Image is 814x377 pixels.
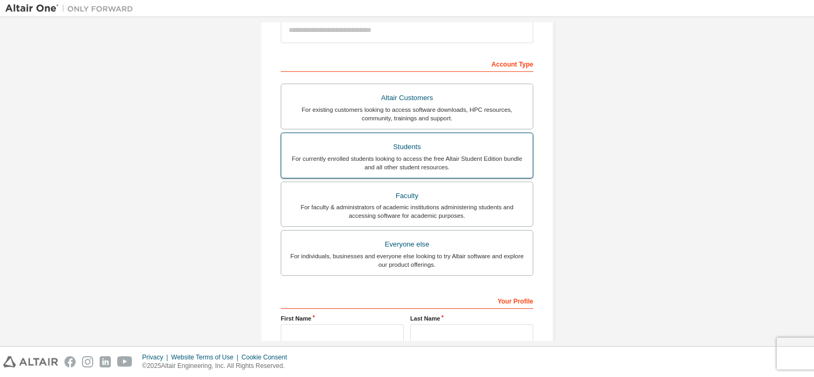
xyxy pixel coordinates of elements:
[288,188,526,203] div: Faculty
[142,362,294,371] p: © 2025 Altair Engineering, Inc. All Rights Reserved.
[82,356,93,367] img: instagram.svg
[241,353,293,362] div: Cookie Consent
[142,353,171,362] div: Privacy
[171,353,241,362] div: Website Terms of Use
[288,140,526,154] div: Students
[288,105,526,122] div: For existing customers looking to access software downloads, HPC resources, community, trainings ...
[288,252,526,269] div: For individuals, businesses and everyone else looking to try Altair software and explore our prod...
[117,356,133,367] img: youtube.svg
[5,3,139,14] img: Altair One
[64,356,76,367] img: facebook.svg
[100,356,111,367] img: linkedin.svg
[281,55,533,72] div: Account Type
[288,237,526,252] div: Everyone else
[410,314,533,323] label: Last Name
[288,154,526,171] div: For currently enrolled students looking to access the free Altair Student Edition bundle and all ...
[3,356,58,367] img: altair_logo.svg
[288,91,526,105] div: Altair Customers
[281,314,404,323] label: First Name
[281,292,533,309] div: Your Profile
[288,203,526,220] div: For faculty & administrators of academic institutions administering students and accessing softwa...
